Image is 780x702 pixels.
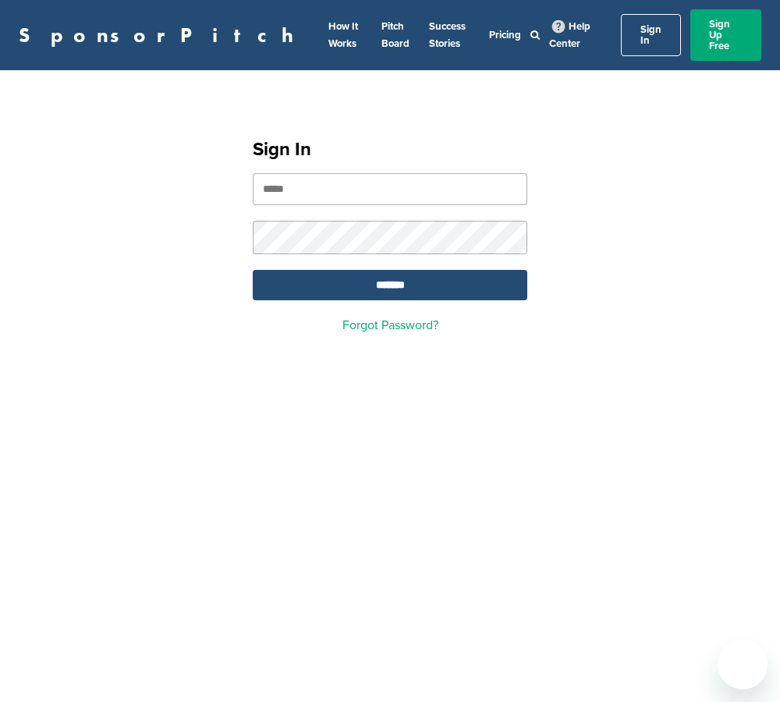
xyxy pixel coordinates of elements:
a: Pitch Board [381,20,409,50]
iframe: Button to launch messaging window [718,640,768,690]
a: How It Works [328,20,358,50]
h1: Sign In [253,136,527,164]
a: Pricing [489,29,521,41]
a: Sign Up Free [690,9,761,61]
a: Sign In [621,14,681,56]
a: SponsorPitch [19,25,303,45]
a: Help Center [549,17,590,53]
a: Success Stories [429,20,466,50]
a: Forgot Password? [342,317,438,333]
